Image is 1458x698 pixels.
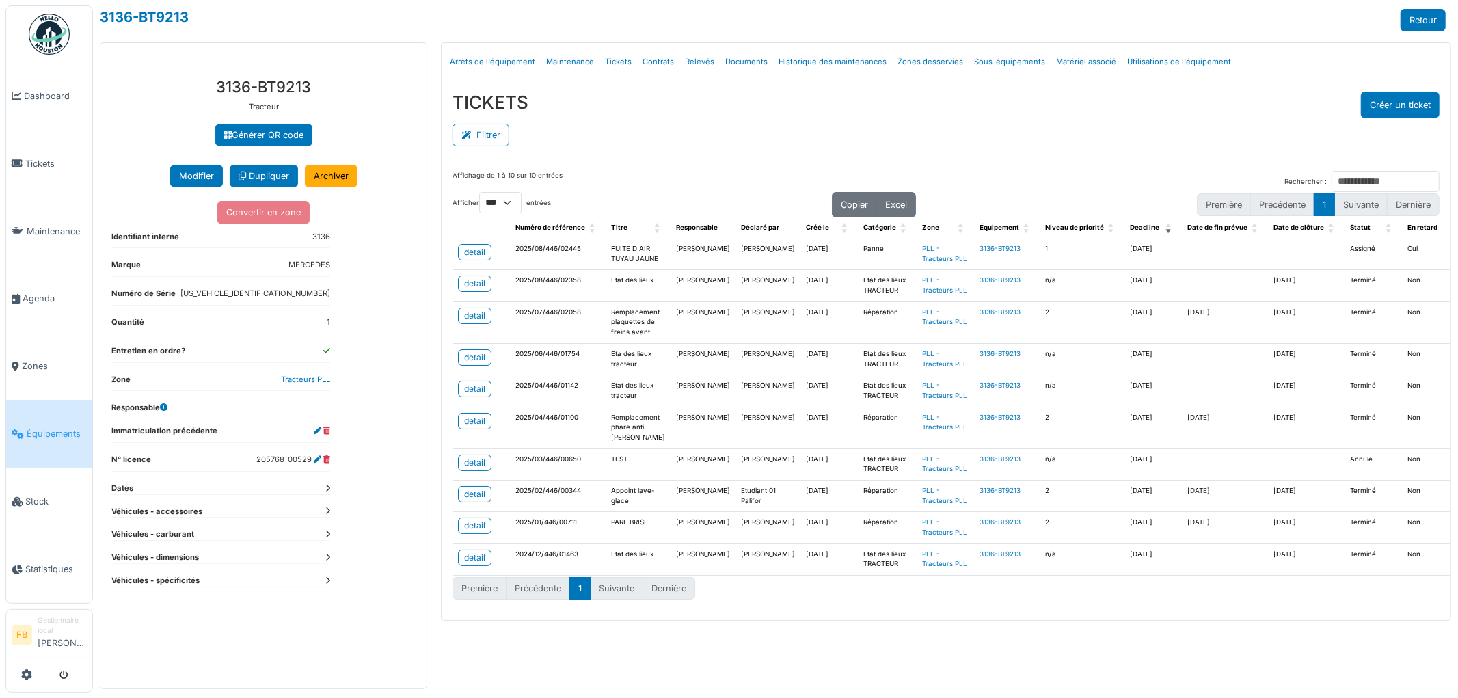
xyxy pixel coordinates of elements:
[22,360,87,373] span: Zones
[885,200,907,210] span: Excel
[720,46,773,78] a: Documents
[671,481,735,512] td: [PERSON_NAME]
[510,407,606,448] td: 2025/04/446/01100
[611,224,627,231] span: Titre
[1350,224,1371,231] span: Statut
[800,407,858,448] td: [DATE]
[922,308,967,326] a: PLL - Tracteurs PLL
[1122,46,1237,78] a: Utilisations de l'équipement
[958,217,966,239] span: Zone: Activate to sort
[510,512,606,543] td: 2025/01/446/00711
[1345,375,1402,407] td: Terminé
[464,278,485,290] div: detail
[458,455,491,471] a: detail
[1268,270,1345,301] td: [DATE]
[24,90,87,103] span: Dashboard
[606,270,671,301] td: Etat des lieux
[922,381,967,399] a: PLL - Tracteurs PLL
[453,92,528,113] h3: TICKETS
[458,244,491,260] a: detail
[1268,375,1345,407] td: [DATE]
[111,483,330,494] dt: Dates
[1124,239,1182,270] td: [DATE]
[1401,9,1446,31] a: Retour
[1345,407,1402,448] td: Terminé
[453,171,563,192] div: Affichage de 1 à 10 sur 10 entrées
[111,259,141,276] dt: Marque
[800,512,858,543] td: [DATE]
[735,448,800,480] td: [PERSON_NAME]
[111,345,185,362] dt: Entretien en ordre?
[464,488,485,500] div: detail
[12,625,32,645] li: FB
[969,46,1051,78] a: Sous-équipements
[1187,224,1247,231] span: Date de fin prévue
[305,165,357,187] a: Archiver
[510,239,606,270] td: 2025/08/446/02445
[6,130,92,198] a: Tickets
[111,78,416,96] h3: 3136-BT9213
[111,402,167,414] dt: Responsable
[1108,217,1116,239] span: Niveau de priorité: Activate to sort
[735,343,800,375] td: [PERSON_NAME]
[980,381,1021,389] a: 3136-BT9213
[800,448,858,480] td: [DATE]
[6,535,92,603] a: Statistiques
[510,481,606,512] td: 2025/02/446/00344
[29,14,70,55] img: Badge_color-CXgf-gQk.svg
[1023,217,1031,239] span: Équipement: Activate to sort
[606,343,671,375] td: Eta des lieux tracteur
[900,217,908,239] span: Catégorie: Activate to sort
[676,224,718,231] span: Responsable
[1051,46,1122,78] a: Matériel associé
[453,124,509,146] button: Filtrer
[858,512,917,543] td: Réparation
[111,317,144,334] dt: Quantité
[1407,224,1437,231] span: En retard
[458,486,491,502] a: detail
[606,543,671,575] td: Etat des lieux
[1040,512,1124,543] td: 2
[464,246,485,258] div: detail
[1284,177,1327,187] label: Rechercher :
[800,343,858,375] td: [DATE]
[1345,481,1402,512] td: Terminé
[922,414,967,431] a: PLL - Tracteurs PLL
[1361,92,1440,118] button: Créer un ticket
[541,46,599,78] a: Maintenance
[27,225,87,238] span: Maintenance
[464,415,485,427] div: detail
[858,407,917,448] td: Réparation
[510,375,606,407] td: 2025/04/446/01142
[1182,481,1268,512] td: [DATE]
[464,310,485,322] div: detail
[444,46,541,78] a: Arrêts de l'équipement
[735,270,800,301] td: [PERSON_NAME]
[1124,270,1182,301] td: [DATE]
[1124,448,1182,480] td: [DATE]
[1182,512,1268,543] td: [DATE]
[1124,407,1182,448] td: [DATE]
[1268,407,1345,448] td: [DATE]
[841,200,868,210] span: Copier
[1040,301,1124,343] td: 2
[25,563,87,576] span: Statistiques
[1268,481,1345,512] td: [DATE]
[111,425,217,442] dt: Immatriculation précédente
[671,512,735,543] td: [PERSON_NAME]
[922,550,967,568] a: PLL - Tracteurs PLL
[841,217,850,239] span: Créé le: Activate to sort
[922,245,967,263] a: PLL - Tracteurs PLL
[980,487,1021,494] a: 3136-BT9213
[312,231,330,243] dd: 3136
[1124,343,1182,375] td: [DATE]
[800,481,858,512] td: [DATE]
[464,457,485,469] div: detail
[1182,301,1268,343] td: [DATE]
[735,239,800,270] td: [PERSON_NAME]
[111,506,330,518] dt: Véhicules - accessoires
[922,224,939,231] span: Zone
[922,350,967,368] a: PLL - Tracteurs PLL
[671,448,735,480] td: [PERSON_NAME]
[606,301,671,343] td: Remplacement plaquettes de freins avant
